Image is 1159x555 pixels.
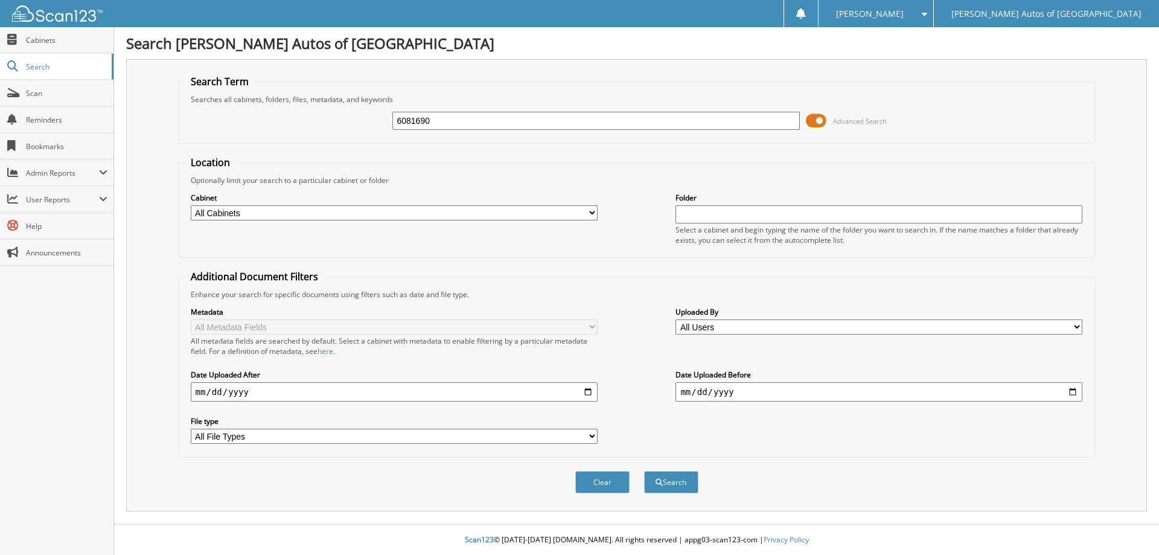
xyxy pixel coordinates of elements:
input: start [191,382,598,402]
label: Date Uploaded Before [675,370,1082,380]
label: Metadata [191,307,598,317]
h1: Search [PERSON_NAME] Autos of [GEOGRAPHIC_DATA] [126,33,1147,53]
span: Help [26,221,107,231]
iframe: Chat Widget [1099,497,1159,555]
input: end [675,382,1082,402]
span: Search [26,62,106,72]
span: Cabinets [26,35,107,45]
a: Privacy Policy [764,534,809,545]
span: Bookmarks [26,141,107,152]
legend: Additional Document Filters [185,270,324,283]
label: File type [191,416,598,426]
img: scan123-logo-white.svg [12,5,103,22]
label: Uploaded By [675,307,1082,317]
span: Scan [26,88,107,98]
label: Folder [675,193,1082,203]
div: Searches all cabinets, folders, files, metadata, and keywords [185,94,1089,104]
span: [PERSON_NAME] Autos of [GEOGRAPHIC_DATA] [951,10,1141,18]
legend: Location [185,156,236,169]
div: Select a cabinet and begin typing the name of the folder you want to search in. If the name match... [675,225,1082,245]
div: © [DATE]-[DATE] [DOMAIN_NAME]. All rights reserved | appg03-scan123-com | [114,525,1159,555]
label: Cabinet [191,193,598,203]
legend: Search Term [185,75,255,88]
span: Admin Reports [26,168,99,178]
span: Advanced Search [833,117,887,126]
button: Clear [575,471,630,493]
div: Optionally limit your search to a particular cabinet or folder [185,175,1089,185]
button: Search [644,471,698,493]
label: Date Uploaded After [191,370,598,380]
a: here [318,346,333,356]
span: User Reports [26,194,99,205]
div: All metadata fields are searched by default. Select a cabinet with metadata to enable filtering b... [191,336,598,356]
div: Enhance your search for specific documents using filters such as date and file type. [185,289,1089,300]
span: [PERSON_NAME] [836,10,904,18]
span: Announcements [26,248,107,258]
span: Scan123 [465,534,494,545]
span: Reminders [26,115,107,125]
